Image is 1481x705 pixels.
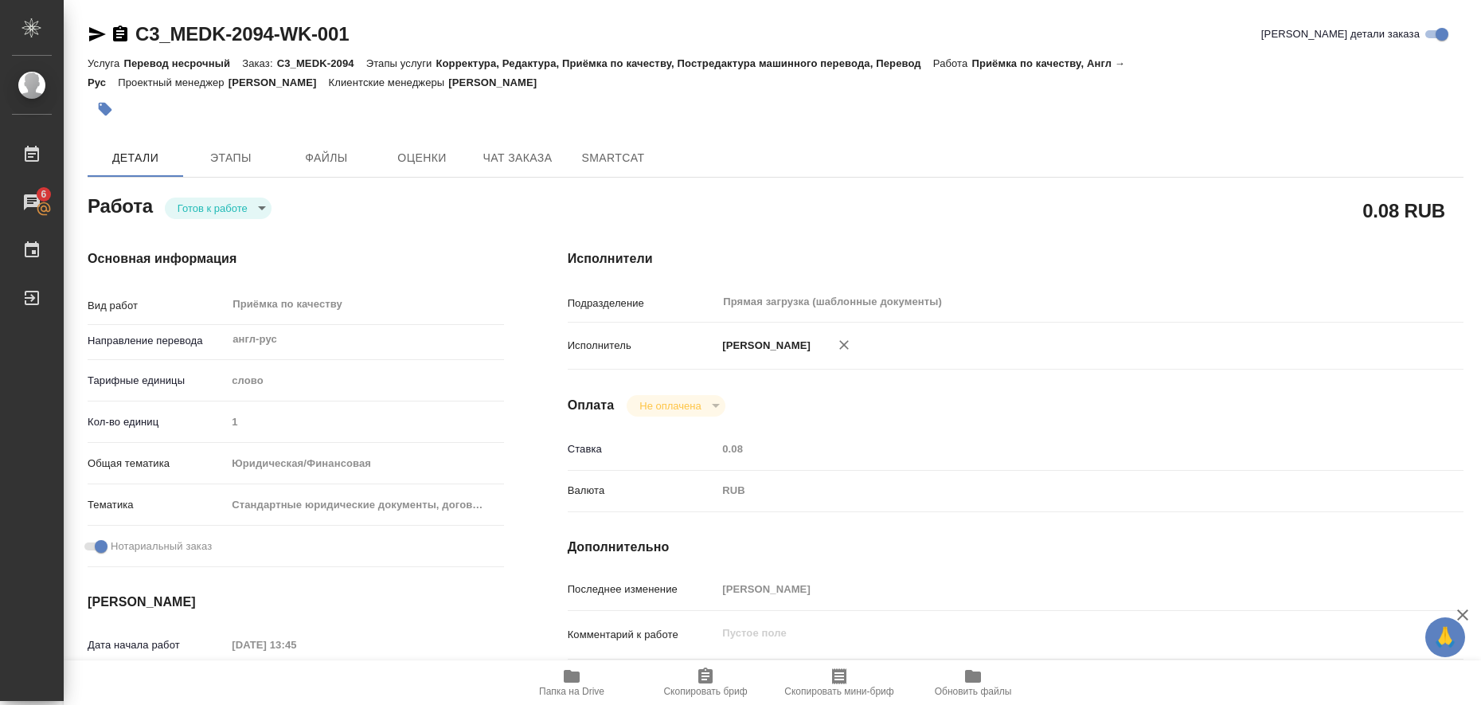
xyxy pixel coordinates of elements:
[88,92,123,127] button: Добавить тэг
[627,395,725,417] div: Готов к работе
[329,76,449,88] p: Клиентские менеджеры
[88,637,226,653] p: Дата начала работ
[1425,617,1465,657] button: 🙏
[88,57,123,69] p: Услуга
[717,338,811,354] p: [PERSON_NAME]
[1432,621,1459,654] span: 🙏
[97,148,174,168] span: Детали
[88,456,226,472] p: Общая тематика
[226,450,503,477] div: Юридическая/Финансовая
[88,25,107,44] button: Скопировать ссылку для ЯМессенджера
[568,627,717,643] p: Комментарий к работе
[226,367,503,394] div: слово
[717,477,1389,504] div: RUB
[906,660,1040,705] button: Обновить файлы
[88,298,226,314] p: Вид работ
[193,148,269,168] span: Этапы
[118,76,228,88] p: Проектный менеджер
[568,582,717,597] p: Последнее изменение
[539,686,604,697] span: Папка на Drive
[717,578,1389,601] input: Пустое поле
[88,249,504,268] h4: Основная информация
[568,396,615,415] h4: Оплата
[384,148,460,168] span: Оценки
[88,497,226,513] p: Тематика
[568,483,717,499] p: Валюта
[88,190,153,219] h2: Работа
[568,441,717,457] p: Ставка
[568,538,1463,557] h4: Дополнительно
[1261,26,1420,42] span: [PERSON_NAME] детали заказа
[123,57,242,69] p: Перевод несрочный
[717,437,1389,460] input: Пустое поле
[575,148,651,168] span: SmartCat
[784,686,893,697] span: Скопировать мини-бриф
[635,399,705,413] button: Не оплачена
[288,148,365,168] span: Файлы
[226,492,503,519] div: Стандартные юридические документы, договоры, уставы
[568,249,1463,268] h4: Исполнители
[88,333,226,349] p: Направление перевода
[111,539,212,554] span: Нотариальный заказ
[226,410,503,433] input: Пустое поле
[663,686,747,697] span: Скопировать бриф
[31,186,56,202] span: 6
[88,373,226,389] p: Тарифные единицы
[229,76,329,88] p: [PERSON_NAME]
[88,414,226,430] p: Кол-во единиц
[568,338,717,354] p: Исполнитель
[88,593,504,612] h4: [PERSON_NAME]
[772,660,906,705] button: Скопировать мини-бриф
[4,182,60,222] a: 6
[568,296,717,311] p: Подразделение
[242,57,276,69] p: Заказ:
[277,57,366,69] p: C3_MEDK-2094
[165,198,272,219] div: Готов к работе
[933,57,972,69] p: Работа
[366,57,436,69] p: Этапы услуги
[448,76,549,88] p: [PERSON_NAME]
[111,25,130,44] button: Скопировать ссылку
[135,23,349,45] a: C3_MEDK-2094-WK-001
[639,660,772,705] button: Скопировать бриф
[1362,197,1445,224] h2: 0.08 RUB
[826,327,862,362] button: Удалить исполнителя
[173,202,252,215] button: Готов к работе
[935,686,1012,697] span: Обновить файлы
[436,57,932,69] p: Корректура, Редактура, Приёмка по качеству, Постредактура машинного перевода, Перевод
[226,633,365,656] input: Пустое поле
[505,660,639,705] button: Папка на Drive
[479,148,556,168] span: Чат заказа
